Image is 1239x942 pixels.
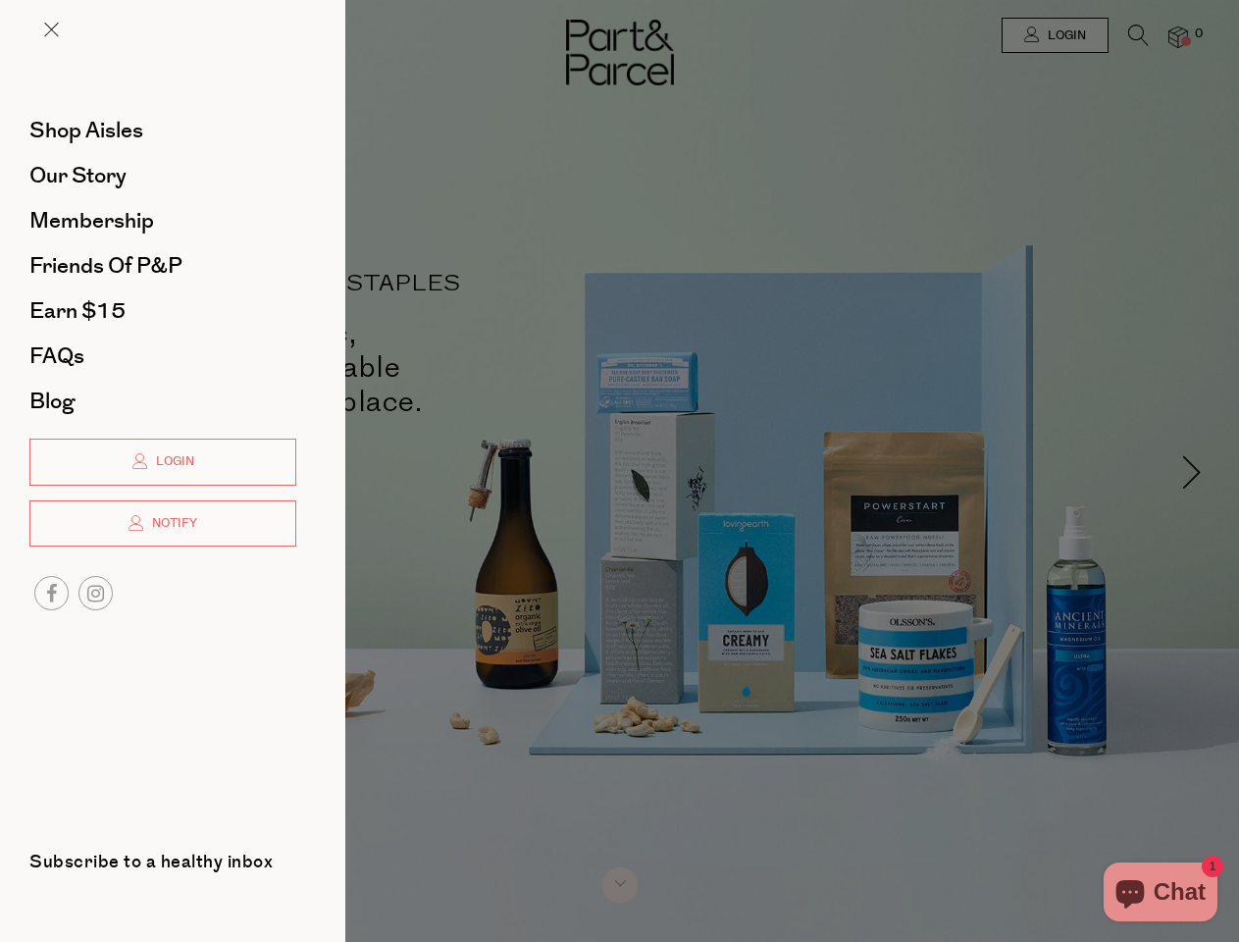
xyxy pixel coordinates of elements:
[29,205,154,236] span: Membership
[1098,863,1223,926] inbox-online-store-chat: Shopify online store chat
[29,300,296,322] a: Earn $15
[29,165,296,186] a: Our Story
[29,391,296,412] a: Blog
[29,340,84,372] span: FAQs
[29,500,296,548] a: Notify
[29,115,143,146] span: Shop Aisles
[29,250,182,282] span: Friends of P&P
[29,345,296,367] a: FAQs
[29,255,296,277] a: Friends of P&P
[29,210,296,232] a: Membership
[29,386,75,417] span: Blog
[147,515,197,532] span: Notify
[29,120,296,141] a: Shop Aisles
[29,854,273,878] label: Subscribe to a healthy inbox
[29,295,126,327] span: Earn $15
[29,439,296,486] a: Login
[29,160,127,191] span: Our Story
[151,453,194,470] span: Login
